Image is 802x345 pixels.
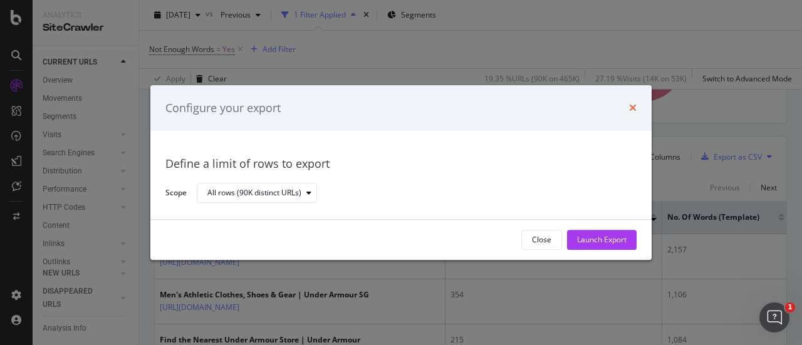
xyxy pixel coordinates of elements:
div: Close [532,235,551,245]
div: Define a limit of rows to export [165,157,637,173]
iframe: Intercom live chat [759,302,789,332]
label: Scope [165,187,187,201]
div: Launch Export [577,235,627,245]
div: times [629,100,637,116]
button: Launch Export [567,230,637,250]
span: 1 [785,302,795,312]
div: All rows (90K distinct URLs) [207,190,301,197]
div: Configure your export [165,100,281,116]
div: modal [150,85,652,260]
button: All rows (90K distinct URLs) [197,183,317,203]
button: Close [521,230,562,250]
